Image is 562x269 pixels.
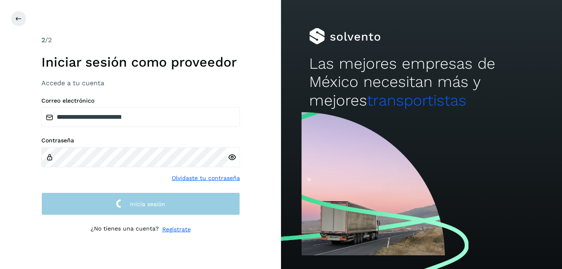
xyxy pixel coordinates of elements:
div: /2 [41,35,240,45]
label: Contraseña [41,137,240,144]
label: Correo electrónico [41,97,240,104]
span: 2 [41,36,45,44]
a: Regístrate [162,225,191,234]
h1: Iniciar sesión como proveedor [41,54,240,70]
p: ¿No tienes una cuenta? [91,225,159,234]
span: Inicia sesión [130,201,165,207]
button: Inicia sesión [41,192,240,215]
a: Olvidaste tu contraseña [172,174,240,183]
h2: Las mejores empresas de México necesitan más y mejores [309,55,534,110]
h3: Accede a tu cuenta [41,79,240,87]
span: transportistas [367,91,466,109]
